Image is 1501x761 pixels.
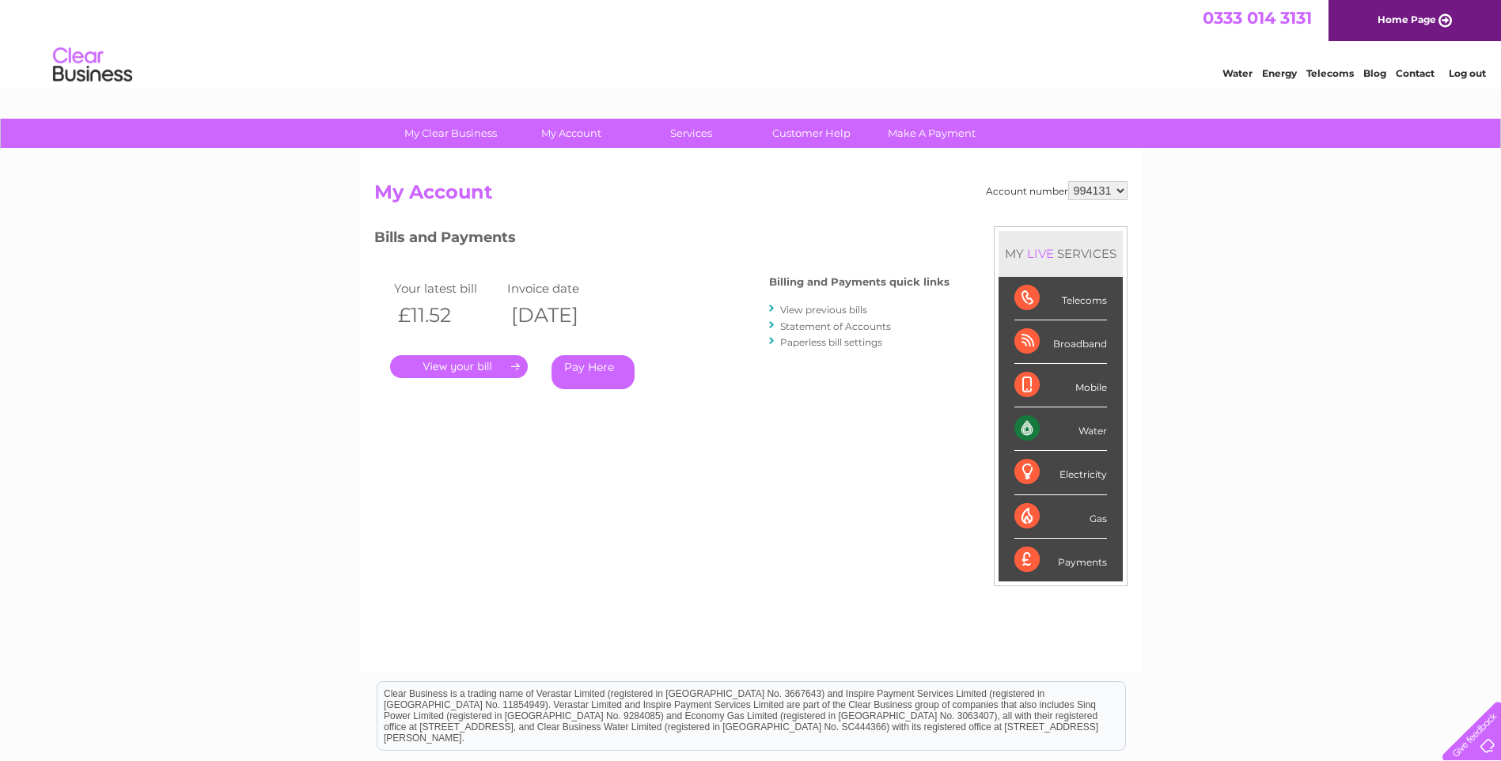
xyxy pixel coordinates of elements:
[1222,67,1253,79] a: Water
[1014,364,1107,407] div: Mobile
[1014,320,1107,364] div: Broadband
[1014,495,1107,539] div: Gas
[1363,67,1386,79] a: Blog
[377,9,1125,77] div: Clear Business is a trading name of Verastar Limited (registered in [GEOGRAPHIC_DATA] No. 3667643...
[780,304,867,316] a: View previous bills
[1014,451,1107,494] div: Electricity
[1014,407,1107,451] div: Water
[552,355,635,389] a: Pay Here
[626,119,756,148] a: Services
[390,355,528,378] a: .
[780,320,891,332] a: Statement of Accounts
[390,299,504,331] th: £11.52
[374,181,1128,211] h2: My Account
[390,278,504,299] td: Your latest bill
[1024,246,1057,261] div: LIVE
[52,41,133,89] img: logo.png
[1262,67,1297,79] a: Energy
[503,299,617,331] th: [DATE]
[746,119,877,148] a: Customer Help
[1014,277,1107,320] div: Telecoms
[385,119,516,148] a: My Clear Business
[374,226,949,254] h3: Bills and Payments
[1449,67,1486,79] a: Log out
[780,336,882,348] a: Paperless bill settings
[1396,67,1435,79] a: Contact
[506,119,636,148] a: My Account
[769,276,949,288] h4: Billing and Payments quick links
[503,278,617,299] td: Invoice date
[1306,67,1354,79] a: Telecoms
[866,119,997,148] a: Make A Payment
[999,231,1123,276] div: MY SERVICES
[1014,539,1107,581] div: Payments
[1203,8,1312,28] a: 0333 014 3131
[986,181,1128,200] div: Account number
